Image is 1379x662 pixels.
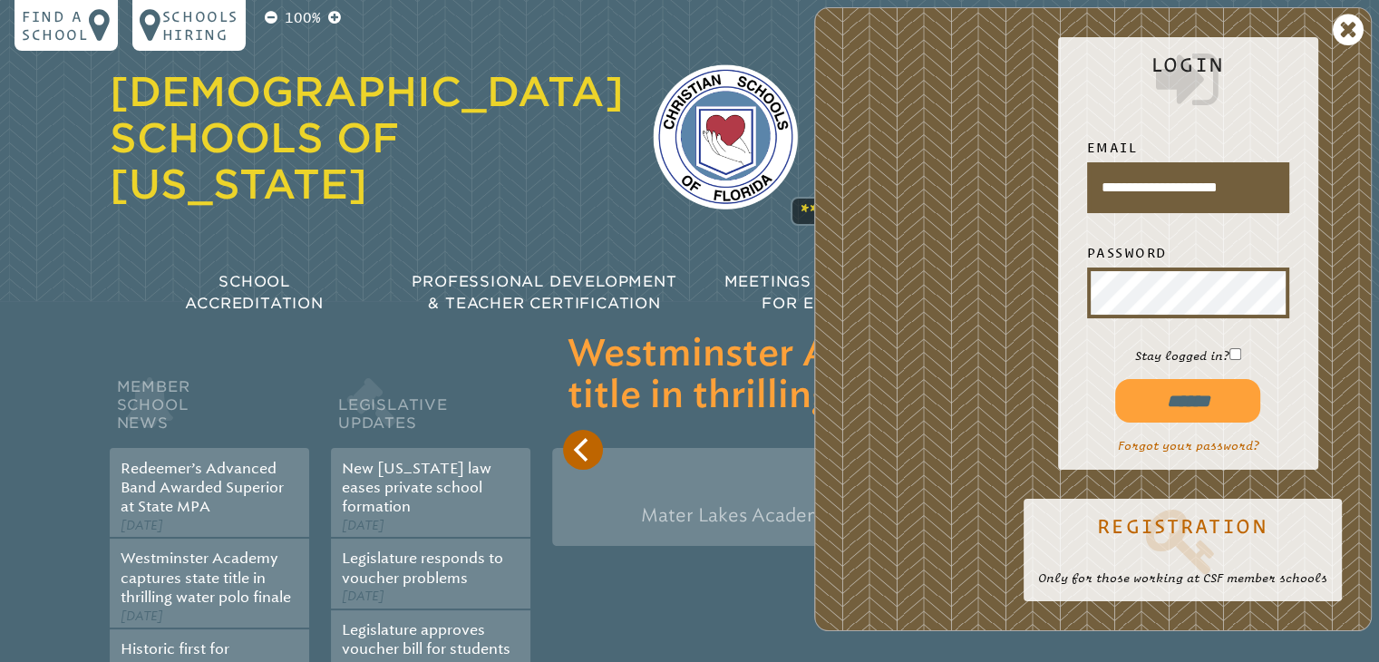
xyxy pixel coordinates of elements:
[185,273,323,312] span: School Accreditation
[121,518,163,533] span: [DATE]
[1038,570,1327,587] p: Only for those working at CSF member schools
[563,430,603,470] button: Previous
[1087,242,1289,264] label: Password
[412,273,676,312] span: Professional Development & Teacher Certification
[121,550,291,606] a: Westminster Academy captures state title in thrilling water polo finale
[162,7,238,44] p: Schools Hiring
[567,334,1255,417] h3: Westminster Academy captures state title in thrilling water polo finale
[331,374,530,448] h2: Legislative Updates
[342,518,384,533] span: [DATE]
[1038,504,1327,577] a: Registration
[281,7,325,29] p: 100%
[1073,347,1304,365] p: Stay logged in?
[22,7,89,44] p: Find a school
[121,608,163,624] span: [DATE]
[1073,54,1304,115] h2: Login
[121,460,284,516] a: Redeemer’s Advanced Band Awarded Superior at State MPA
[653,64,798,209] img: csf-logo-web-colors.png
[110,68,624,208] a: [DEMOGRAPHIC_DATA] Schools of [US_STATE]
[342,589,384,604] span: [DATE]
[724,273,946,312] span: Meetings & Workshops for Educators
[342,550,503,586] a: Legislature responds to voucher problems
[342,460,491,516] a: New [US_STATE] law eases private school formation
[1117,439,1258,453] a: Forgot your password?
[110,374,309,448] h2: Member School News
[1087,137,1289,159] label: Email
[570,496,1251,535] p: Mater Lakes Academy were defeated in a heart-pounding 10–9 match.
